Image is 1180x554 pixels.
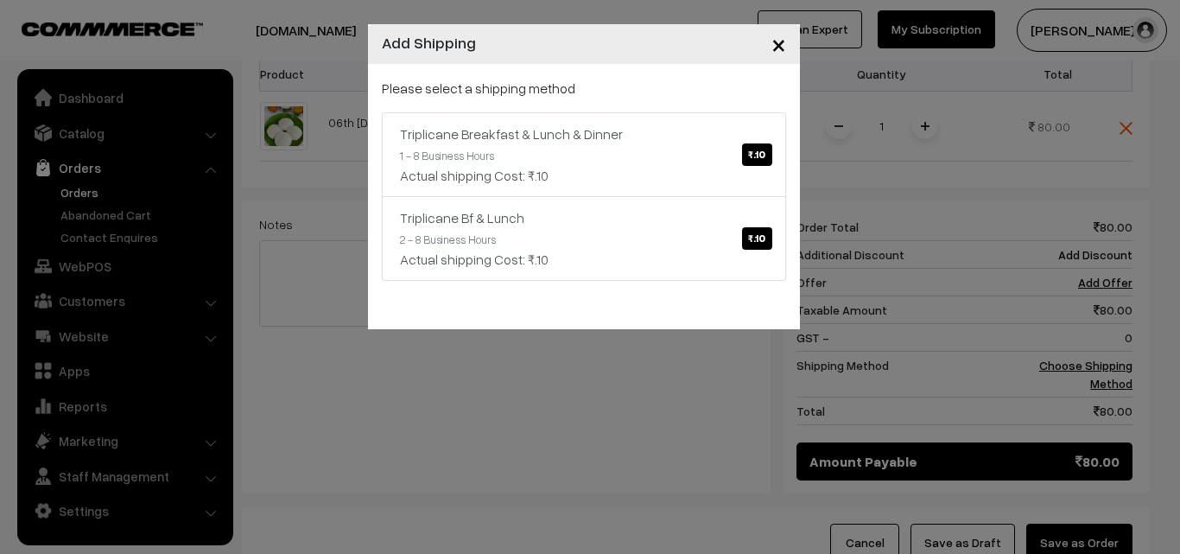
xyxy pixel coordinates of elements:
[382,112,786,197] a: Triplicane Breakfast & Lunch & Dinner₹.10 1 - 8 Business HoursActual shipping Cost: ₹.10
[771,28,786,60] span: ×
[400,207,768,228] div: Triplicane Bf & Lunch
[382,31,476,54] h4: Add Shipping
[400,249,768,270] div: Actual shipping Cost: ₹.10
[400,165,768,186] div: Actual shipping Cost: ₹.10
[742,143,771,166] span: ₹.10
[742,227,771,250] span: ₹.10
[400,232,496,246] small: 2 - 8 Business Hours
[400,124,768,144] div: Triplicane Breakfast & Lunch & Dinner
[400,149,494,162] small: 1 - 8 Business Hours
[382,78,786,99] p: Please select a shipping method
[758,17,800,71] button: Close
[382,196,786,281] a: Triplicane Bf & Lunch₹.10 2 - 8 Business HoursActual shipping Cost: ₹.10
